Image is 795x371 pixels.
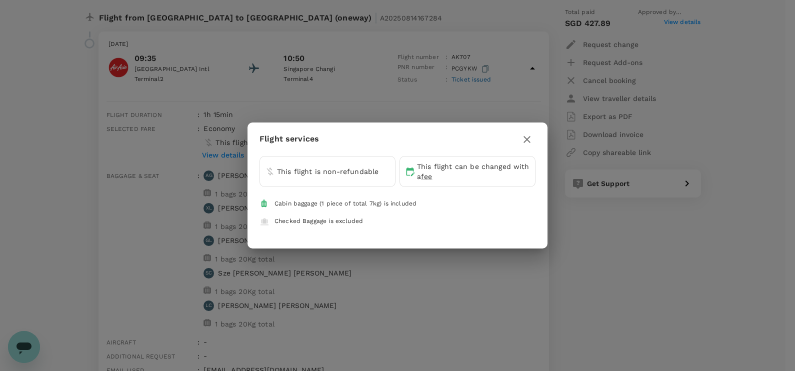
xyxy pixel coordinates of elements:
[274,199,416,209] div: Cabin baggage (1 piece of total 7kg) is included
[417,161,530,181] p: This flight can be changed with a
[274,216,363,226] div: Checked Baggage is excluded
[421,172,432,180] span: fee
[277,166,378,176] p: This flight is non-refundable
[259,133,319,145] p: Flight services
